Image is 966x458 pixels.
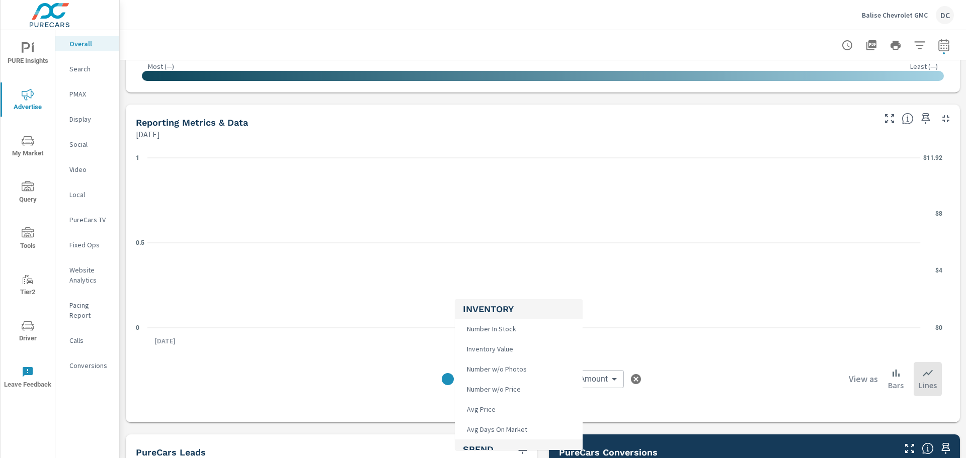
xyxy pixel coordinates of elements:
[463,342,515,356] span: Inventory Value
[463,362,529,376] span: Number w/o Photos
[463,422,529,436] span: Avg Days On Market
[463,299,575,319] h5: Inventory
[463,402,498,416] span: Avg Price
[463,382,523,396] span: Number w/o Price
[463,322,518,336] span: Number In Stock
